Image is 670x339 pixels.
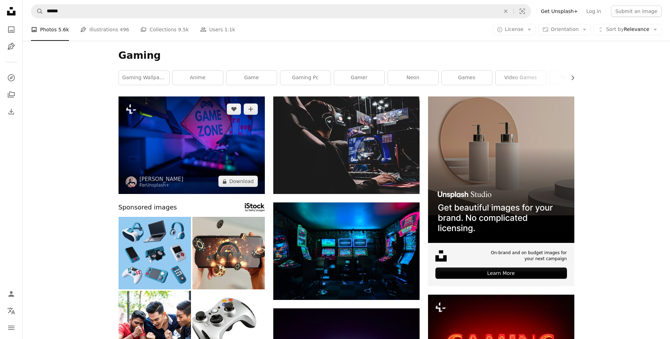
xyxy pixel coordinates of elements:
img: gaming room with arcade machines [273,202,420,300]
span: 496 [120,26,129,33]
img: file-1715714113747-b8b0561c490eimage [428,96,574,243]
button: Download [218,176,258,187]
form: Find visuals sitewide [31,4,531,18]
a: Illustrations 496 [80,18,129,41]
a: person sitting on gaming chair while playing video game [273,142,420,148]
span: Sponsored images [119,202,177,213]
button: Orientation [538,24,591,35]
a: anime [173,71,223,85]
button: Clear [498,5,513,18]
a: Get Unsplash+ [537,6,582,17]
span: License [505,26,524,32]
span: Sort by [606,26,624,32]
a: Photos [4,23,18,37]
img: a game zone sign sitting on top of a computer desk [119,96,265,194]
button: Search Unsplash [31,5,43,18]
span: 9.5k [178,26,189,33]
a: Home — Unsplash [4,4,18,20]
a: Collections 9.5k [140,18,189,41]
img: Go to Jonny Gios's profile [126,176,137,188]
img: file-1631678316303-ed18b8b5cb9cimage [435,250,447,262]
span: On-brand and on budget images for your next campaign [486,250,567,262]
img: person sitting on gaming chair while playing video game [273,96,420,194]
a: Explore [4,71,18,85]
button: Add to Collection [244,103,258,115]
div: Learn More [435,268,567,279]
a: technology [549,71,600,85]
button: scroll list to the right [566,71,574,85]
a: games [442,71,492,85]
a: video games [496,71,546,85]
div: For [140,183,184,188]
button: Submit an image [611,6,662,17]
a: On-brand and on budget images for your next campaignLearn More [428,96,574,286]
a: gaming room with arcade machines [273,248,420,254]
span: Orientation [551,26,579,32]
a: [PERSON_NAME] [140,176,184,183]
a: Log in [582,6,605,17]
button: License [493,24,536,35]
button: Like [227,103,241,115]
a: Users 1.1k [200,18,235,41]
span: Relevance [606,26,649,33]
a: gaming pc [280,71,331,85]
button: Sort byRelevance [594,24,662,35]
span: 1.1k [224,26,235,33]
a: Unsplash+ [146,183,170,188]
a: Download History [4,105,18,119]
a: gamer [334,71,384,85]
a: game [226,71,277,85]
a: Collections [4,88,18,102]
a: gaming wallpaper [119,71,169,85]
button: Visual search [514,5,531,18]
a: neon [388,71,438,85]
img: 3d Rendering set of games icon, Video game and e-sports, Game concept. [119,217,191,289]
a: Illustrations [4,39,18,54]
h1: Gaming [119,49,574,62]
img: Creative background, online casino, in a man's hand a smartphone with playing cards, roulette and... [192,217,265,289]
a: a game zone sign sitting on top of a computer desk [119,142,265,148]
a: Log in / Sign up [4,287,18,301]
button: Language [4,304,18,318]
button: Menu [4,321,18,335]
